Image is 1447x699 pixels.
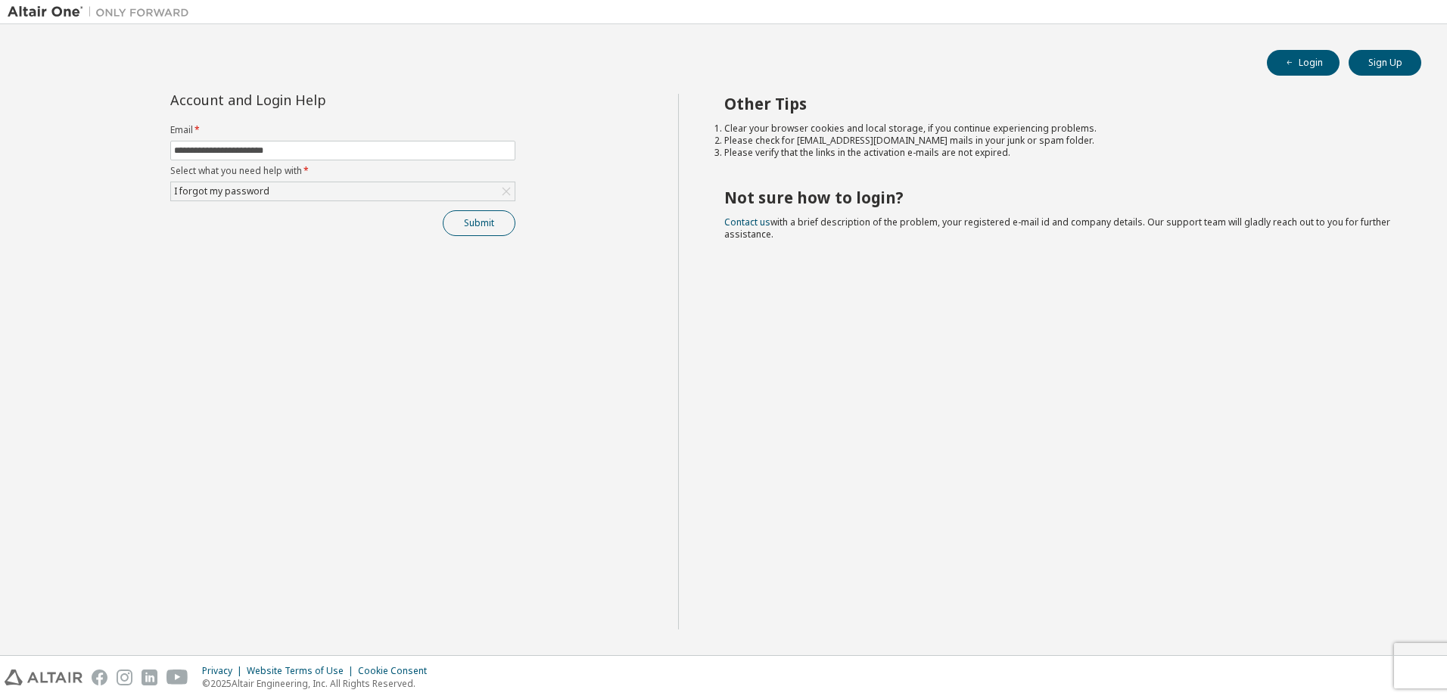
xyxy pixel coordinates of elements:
img: linkedin.svg [142,669,157,685]
img: Altair One [8,5,197,20]
div: Account and Login Help [170,94,447,106]
div: Cookie Consent [358,665,436,677]
p: © 2025 Altair Engineering, Inc. All Rights Reserved. [202,677,436,690]
span: with a brief description of the problem, your registered e-mail id and company details. Our suppo... [724,216,1390,241]
button: Login [1267,50,1340,76]
div: I forgot my password [172,183,272,200]
a: Contact us [724,216,770,228]
label: Email [170,124,515,136]
h2: Not sure how to login? [724,188,1395,207]
button: Submit [443,210,515,236]
div: Privacy [202,665,247,677]
div: Website Terms of Use [247,665,358,677]
img: youtube.svg [166,669,188,685]
img: instagram.svg [117,669,132,685]
img: facebook.svg [92,669,107,685]
h2: Other Tips [724,94,1395,113]
label: Select what you need help with [170,165,515,177]
div: I forgot my password [171,182,515,200]
li: Please check for [EMAIL_ADDRESS][DOMAIN_NAME] mails in your junk or spam folder. [724,135,1395,147]
button: Sign Up [1349,50,1421,76]
li: Please verify that the links in the activation e-mails are not expired. [724,147,1395,159]
li: Clear your browser cookies and local storage, if you continue experiencing problems. [724,123,1395,135]
img: altair_logo.svg [5,669,82,685]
